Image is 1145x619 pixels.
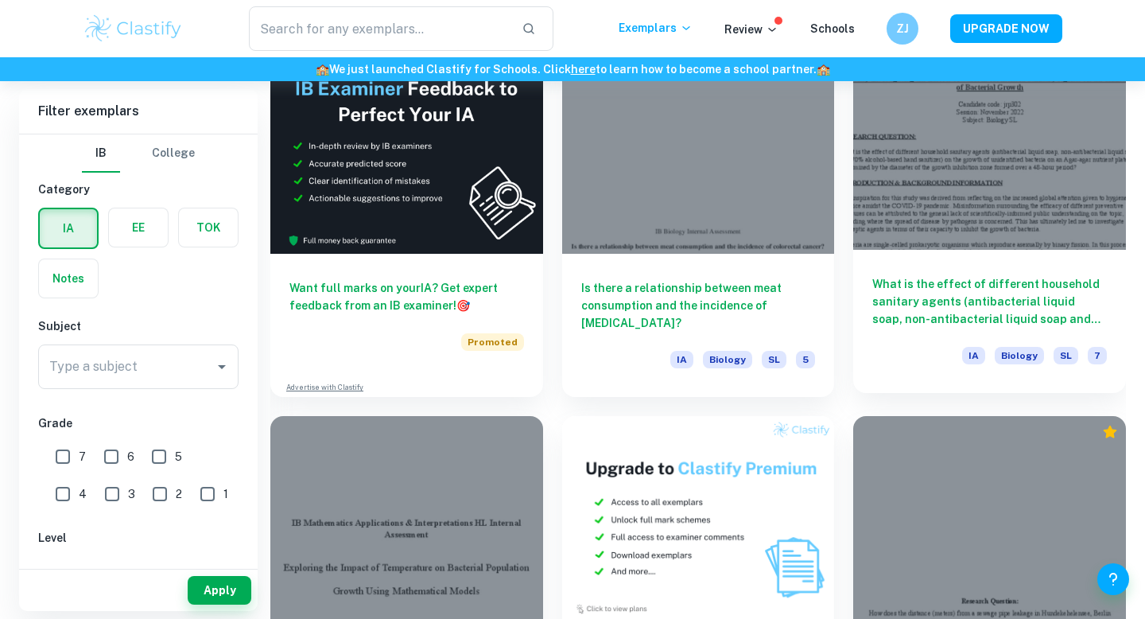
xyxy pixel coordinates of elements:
[571,63,596,76] a: here
[289,279,524,314] h6: Want full marks on your IA ? Get expert feedback from an IB examiner!
[1054,347,1078,364] span: SL
[270,49,543,254] img: Thumbnail
[211,356,233,378] button: Open
[1097,563,1129,595] button: Help and Feedback
[223,485,228,503] span: 1
[286,382,363,393] a: Advertise with Clastify
[810,22,855,35] a: Schools
[817,63,830,76] span: 🏫
[109,208,168,247] button: EE
[853,49,1126,397] a: What is the effect of different household sanitary agents (antibacterial liquid soap, non-antibac...
[83,13,184,45] img: Clastify logo
[581,279,816,332] h6: Is there a relationship between meat consumption and the incidence of [MEDICAL_DATA]?
[724,21,778,38] p: Review
[562,49,835,397] a: Is there a relationship between meat consumption and the incidence of [MEDICAL_DATA]?IABiologySL5
[3,60,1142,78] h6: We just launched Clastify for Schools. Click to learn how to become a school partner.
[127,448,134,465] span: 6
[703,351,752,368] span: Biology
[670,351,693,368] span: IA
[872,275,1107,328] h6: What is the effect of different household sanitary agents (antibacterial liquid soap, non-antibac...
[38,181,239,198] h6: Category
[796,351,815,368] span: 5
[1088,347,1107,364] span: 7
[82,134,195,173] div: Filter type choice
[179,208,238,247] button: TOK
[249,6,509,51] input: Search for any exemplars...
[995,347,1044,364] span: Biology
[152,134,195,173] button: College
[894,20,912,37] h6: ZJ
[79,485,87,503] span: 4
[887,13,918,45] button: ZJ
[128,485,135,503] span: 3
[456,299,470,312] span: 🎯
[79,448,86,465] span: 7
[461,333,524,351] span: Promoted
[270,49,543,397] a: Want full marks on yourIA? Get expert feedback from an IB examiner!PromotedAdvertise with Clastify
[962,347,985,364] span: IA
[38,317,239,335] h6: Subject
[40,209,97,247] button: IA
[38,415,239,432] h6: Grade
[19,89,258,134] h6: Filter exemplars
[762,351,786,368] span: SL
[1102,424,1118,440] div: Premium
[39,259,98,298] button: Notes
[38,529,239,547] h6: Level
[176,485,182,503] span: 2
[82,134,120,173] button: IB
[950,14,1062,43] button: UPGRADE NOW
[619,19,693,37] p: Exemplars
[316,63,329,76] span: 🏫
[188,576,251,605] button: Apply
[175,448,182,465] span: 5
